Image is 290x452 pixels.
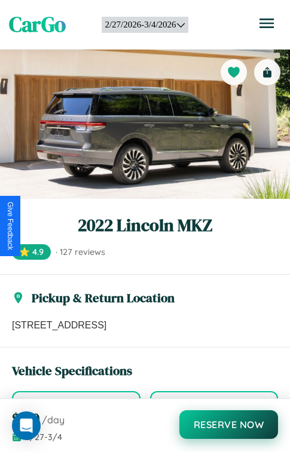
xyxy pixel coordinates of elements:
[179,410,279,439] button: Reserve Now
[12,362,132,379] h3: Vehicle Specifications
[32,289,175,306] h3: Pickup & Return Location
[56,247,105,257] span: · 127 reviews
[12,408,39,428] span: $ 130
[12,244,51,260] span: ⭐ 4.9
[12,318,278,333] p: [STREET_ADDRESS]
[12,411,41,440] div: Open Intercom Messenger
[25,432,62,442] span: 2 / 27 - 3 / 4
[42,414,65,426] span: /day
[105,20,176,30] div: 2 / 27 / 2026 - 3 / 4 / 2026
[9,10,66,39] span: CarGo
[12,213,278,237] h1: 2022 Lincoln MKZ
[6,202,14,250] div: Give Feedback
